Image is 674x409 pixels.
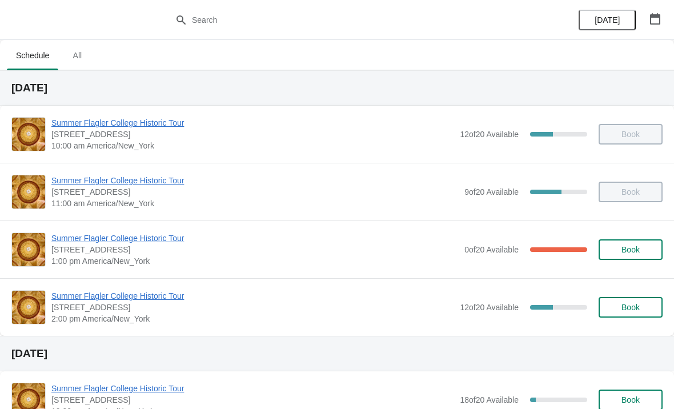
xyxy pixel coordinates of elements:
[51,244,459,255] span: [STREET_ADDRESS]
[51,290,454,302] span: Summer Flagler College Historic Tour
[51,175,459,186] span: Summer Flagler College Historic Tour
[51,255,459,267] span: 1:00 pm America/New_York
[460,303,519,312] span: 12 of 20 Available
[51,394,454,406] span: [STREET_ADDRESS]
[51,232,459,244] span: Summer Flagler College Historic Tour
[460,130,519,139] span: 12 of 20 Available
[621,395,640,404] span: Book
[599,297,663,318] button: Book
[51,383,454,394] span: Summer Flagler College Historic Tour
[12,233,45,266] img: Summer Flagler College Historic Tour | 74 King Street, St. Augustine, FL, USA | 1:00 pm America/N...
[12,291,45,324] img: Summer Flagler College Historic Tour | 74 King Street, St. Augustine, FL, USA | 2:00 pm America/N...
[464,187,519,197] span: 9 of 20 Available
[621,303,640,312] span: Book
[12,118,45,151] img: Summer Flagler College Historic Tour | 74 King Street, St. Augustine, FL, USA | 10:00 am America/...
[579,10,636,30] button: [DATE]
[460,395,519,404] span: 18 of 20 Available
[595,15,620,25] span: [DATE]
[51,302,454,313] span: [STREET_ADDRESS]
[191,10,505,30] input: Search
[51,140,454,151] span: 10:00 am America/New_York
[12,175,45,208] img: Summer Flagler College Historic Tour | 74 King Street, St. Augustine, FL, USA | 11:00 am America/...
[464,245,519,254] span: 0 of 20 Available
[51,198,459,209] span: 11:00 am America/New_York
[51,129,454,140] span: [STREET_ADDRESS]
[11,82,663,94] h2: [DATE]
[11,348,663,359] h2: [DATE]
[51,186,459,198] span: [STREET_ADDRESS]
[621,245,640,254] span: Book
[51,313,454,324] span: 2:00 pm America/New_York
[599,239,663,260] button: Book
[51,117,454,129] span: Summer Flagler College Historic Tour
[63,45,91,66] span: All
[7,45,58,66] span: Schedule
